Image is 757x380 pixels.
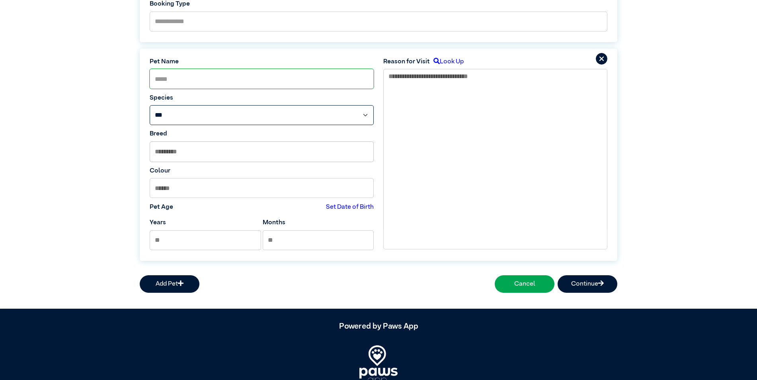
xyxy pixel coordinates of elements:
[150,93,374,103] label: Species
[558,275,617,293] button: Continue
[150,166,374,176] label: Colour
[430,57,464,67] label: Look Up
[150,202,173,212] label: Pet Age
[140,275,199,293] button: Add Pet
[140,321,617,331] h5: Powered by Paws App
[326,202,374,212] label: Set Date of Birth
[495,275,554,293] button: Cancel
[150,57,374,67] label: Pet Name
[263,218,285,227] label: Months
[150,218,166,227] label: Years
[150,129,374,139] label: Breed
[383,57,430,67] label: Reason for Visit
